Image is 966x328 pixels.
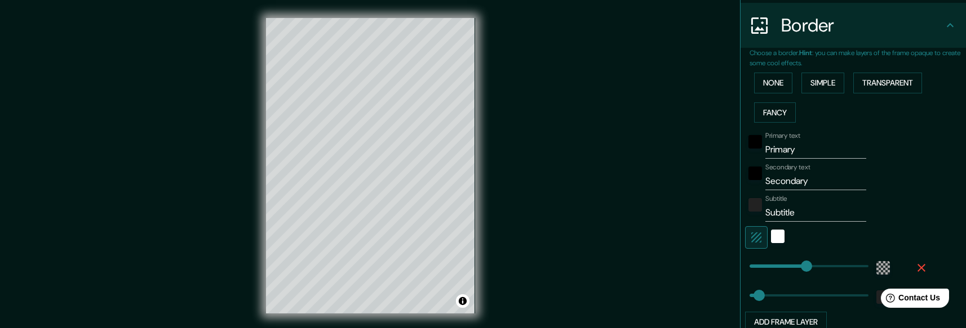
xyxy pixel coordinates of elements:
[748,198,762,212] button: color-222222
[765,163,810,172] label: Secondary text
[866,284,954,316] iframe: Help widget launcher
[876,261,890,275] button: color-55555544
[748,135,762,149] button: black
[853,73,922,93] button: Transparent
[741,3,966,48] div: Border
[456,294,469,308] button: Toggle attribution
[801,73,844,93] button: Simple
[750,48,966,68] p: Choose a border. : you can make layers of the frame opaque to create some cool effects.
[799,48,812,57] b: Hint
[765,131,800,141] label: Primary text
[765,194,787,204] label: Subtitle
[754,73,792,93] button: None
[754,102,796,123] button: Fancy
[781,14,943,37] h4: Border
[748,167,762,180] button: black
[771,230,785,243] button: white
